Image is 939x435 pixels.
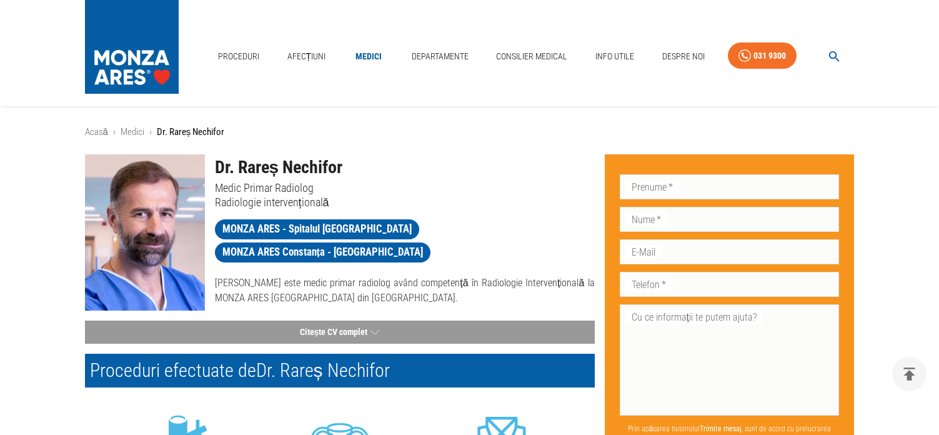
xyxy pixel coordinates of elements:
[85,125,855,139] nav: breadcrumb
[349,44,389,69] a: Medici
[700,424,742,433] b: Trimite mesaj
[157,125,225,139] p: Dr. Rareș Nechifor
[149,125,152,139] li: ›
[213,44,264,69] a: Proceduri
[215,181,595,195] p: Medic Primar Radiolog
[282,44,331,69] a: Afecțiuni
[407,44,474,69] a: Departamente
[85,154,205,311] img: Dr. Rareș Nechifor
[215,219,419,239] a: MONZA ARES - Spitalul [GEOGRAPHIC_DATA]
[892,357,927,391] button: delete
[491,44,572,69] a: Consilier Medical
[215,154,595,181] h1: Dr. Rareș Nechifor
[590,44,639,69] a: Info Utile
[113,125,116,139] li: ›
[85,126,108,137] a: Acasă
[215,242,431,262] a: MONZA ARES Constanța - [GEOGRAPHIC_DATA]
[728,42,797,69] a: 031 9300
[121,126,144,137] a: Medici
[215,276,595,306] p: [PERSON_NAME] este medic primar radiolog având competență în Radiologie Intervențională la MONZA ...
[215,195,595,209] p: Radiologie intervențională
[215,244,431,260] span: MONZA ARES Constanța - [GEOGRAPHIC_DATA]
[657,44,710,69] a: Despre Noi
[215,221,419,237] span: MONZA ARES - Spitalul [GEOGRAPHIC_DATA]
[85,321,595,344] button: Citește CV complet
[85,354,595,387] h2: Proceduri efectuate de Dr. Rareș Nechifor
[753,48,786,64] div: 031 9300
